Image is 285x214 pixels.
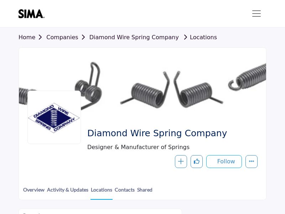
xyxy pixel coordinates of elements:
[89,34,179,41] a: Diamond Wire Spring Company
[23,186,45,199] a: Overview
[181,34,217,41] a: Locations
[191,155,203,168] button: Like
[137,186,153,199] a: Shared
[47,186,89,199] a: Activity & Updates
[19,34,46,41] a: Home
[19,9,48,18] img: site Logo
[245,155,258,168] button: More details
[247,6,266,21] button: Toggle navigation
[90,186,113,200] a: Locations
[46,34,89,41] a: Companies
[206,155,242,168] button: Follow
[87,143,254,152] span: Designer & Manufacturer of Springs
[87,128,252,139] span: Diamond Wire Spring Company
[114,186,135,199] a: Contacts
